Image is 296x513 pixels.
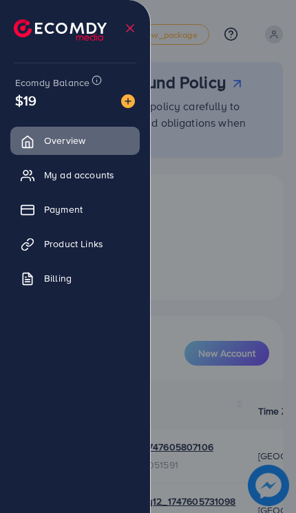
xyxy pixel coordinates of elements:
[10,161,140,189] a: My ad accounts
[10,196,140,223] a: Payment
[15,76,89,90] span: Ecomdy Balance
[44,168,114,182] span: My ad accounts
[10,264,140,292] a: Billing
[10,127,140,154] a: Overview
[44,271,72,285] span: Billing
[44,202,83,216] span: Payment
[121,94,135,108] img: image
[44,237,103,251] span: Product Links
[15,90,36,110] span: $19
[10,230,140,258] a: Product Links
[44,134,85,147] span: Overview
[14,19,107,41] img: logo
